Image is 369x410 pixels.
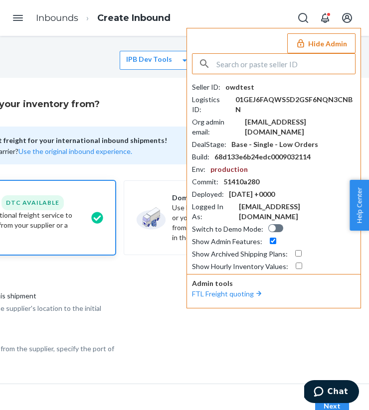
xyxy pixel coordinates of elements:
p: Admin tools [192,278,356,288]
div: DealStage : [192,139,226,149]
div: Switch to Demo Mode : [192,224,263,234]
div: Logistics ID : [192,95,230,115]
div: Show Hourly Inventory Values : [192,262,288,272]
label: IPB Dev Tools [126,54,172,64]
div: [EMAIL_ADDRESS][DOMAIN_NAME] [245,117,356,137]
div: Build : [192,152,209,162]
div: Show Admin Features : [192,237,262,247]
div: 68d133e6b24edc0009032114 [214,152,311,162]
div: Deployed : [192,189,224,199]
button: Help Center [350,180,369,231]
div: Seller ID : [192,82,220,92]
div: [DATE] +0000 [229,189,275,199]
div: Show Archived Shipping Plans : [192,249,288,259]
button: Open notifications [315,8,335,28]
div: Base - Single - Low Orders [231,139,318,149]
div: 01GEJ6FAQWS5D2GSF6NQN3CNBN [235,95,356,115]
a: Inbounds [36,12,78,23]
div: Commit : [192,177,218,187]
button: Open Search Box [293,8,313,28]
div: [EMAIL_ADDRESS][DOMAIN_NAME] [239,202,356,222]
div: Org admin email : [192,117,240,137]
div: 51410a280 [223,177,259,187]
div: Logged In As : [192,202,234,222]
ol: breadcrumbs [28,3,179,33]
iframe: Opens a widget where you can chat to one of our agents [304,380,359,405]
div: production [210,164,248,174]
button: Open account menu [337,8,357,28]
div: Env : [192,164,205,174]
a: FTL Freight quoting [192,289,264,298]
button: Use the original inbound experience. [18,146,132,156]
a: Create Inbound [97,12,171,23]
button: Open Navigation [8,8,28,28]
input: Search or paste seller ID [216,54,355,74]
div: owdtest [225,82,254,92]
button: Hide Admin [287,33,356,53]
